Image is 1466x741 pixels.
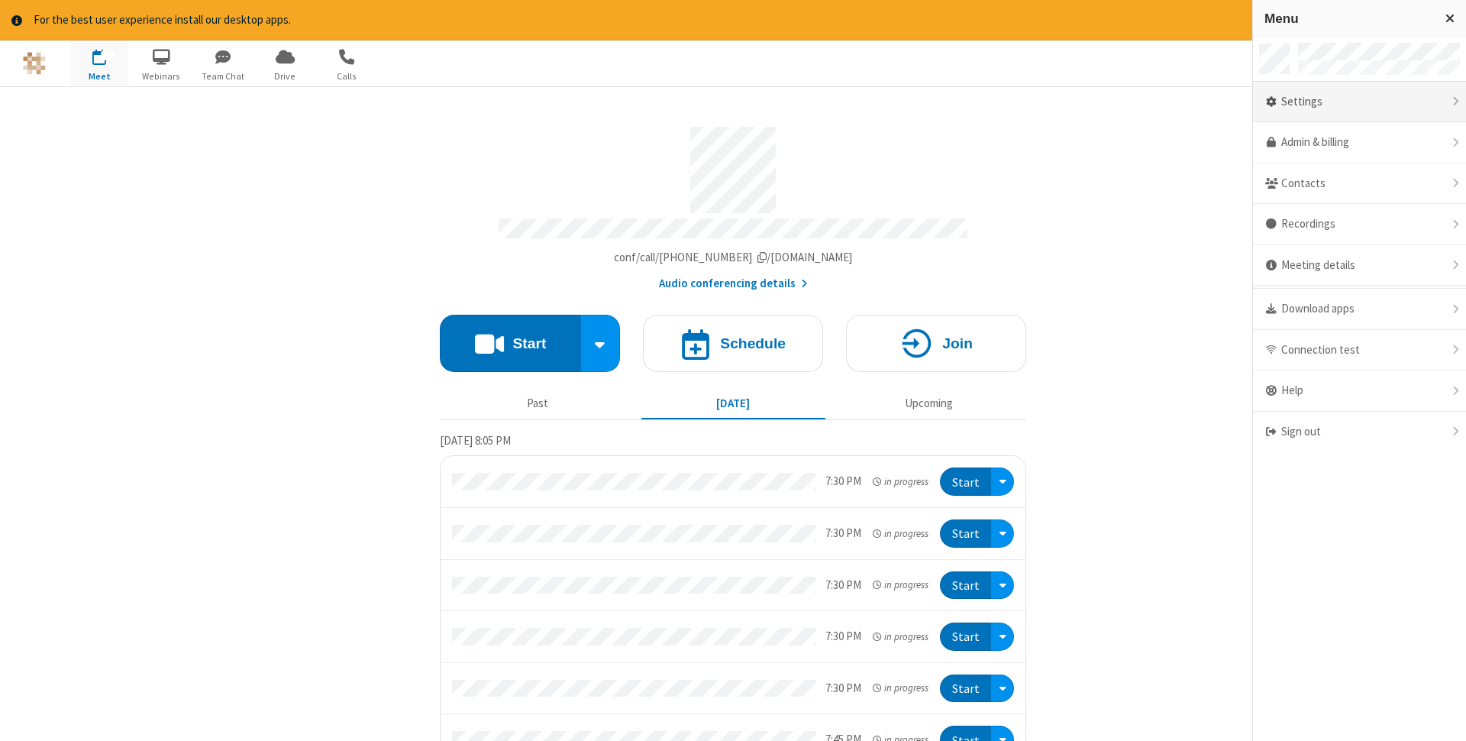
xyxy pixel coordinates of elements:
div: Open menu [991,519,1014,548]
em: in progress [873,681,928,695]
span: Webinars [133,70,190,83]
button: Start [940,519,991,548]
span: Copy my meeting room link [614,250,853,264]
div: Open menu [991,468,1014,496]
div: Settings [1253,82,1466,123]
div: Help [1253,370,1466,412]
div: 7:30 PM [825,628,861,646]
div: 13 [101,49,115,60]
div: 7:30 PM [825,680,861,697]
span: Drive [257,70,314,83]
button: Schedule [643,315,823,372]
section: Account details [440,115,1026,292]
em: in progress [873,629,928,644]
div: Download apps [1253,289,1466,330]
div: For the best user experience install our desktop apps. [34,11,1340,29]
button: Audio conferencing details [659,275,808,293]
div: Open menu [991,623,1014,651]
button: [DATE] [641,390,825,419]
em: in progress [873,474,928,489]
em: in progress [873,526,928,541]
button: Upcoming [837,390,1021,419]
button: Join [846,315,1026,372]
button: Start [440,315,581,372]
button: Start [940,468,991,496]
img: QA Selenium DO NOT DELETE OR CHANGE [23,52,46,75]
em: in progress [873,578,928,592]
div: Connection test [1253,330,1466,371]
div: 7:30 PM [825,473,861,490]
span: Meet [71,70,128,83]
div: Recordings [1253,204,1466,245]
div: Meeting details [1253,245,1466,286]
h4: Join [942,336,973,351]
div: Open menu [991,571,1014,600]
div: Start conference options [581,315,621,372]
h4: Schedule [720,336,786,351]
div: 7:30 PM [825,577,861,594]
div: 7:30 PM [825,525,861,542]
h4: Start [512,336,546,351]
span: Team Chat [195,70,252,83]
a: Admin & billing [1253,122,1466,163]
div: Contacts [1253,163,1466,205]
span: [DATE] 8:05 PM [440,433,511,448]
span: Calls [318,70,376,83]
button: Copy my meeting room linkCopy my meeting room link [614,249,853,267]
div: Open menu [1251,40,1466,86]
button: Start [940,675,991,703]
button: Logo [5,40,63,86]
h3: Menu [1264,11,1432,26]
button: Start [940,571,991,600]
div: Sign out [1253,412,1466,452]
div: Open menu [991,675,1014,703]
button: Start [940,623,991,651]
button: Past [446,390,630,419]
